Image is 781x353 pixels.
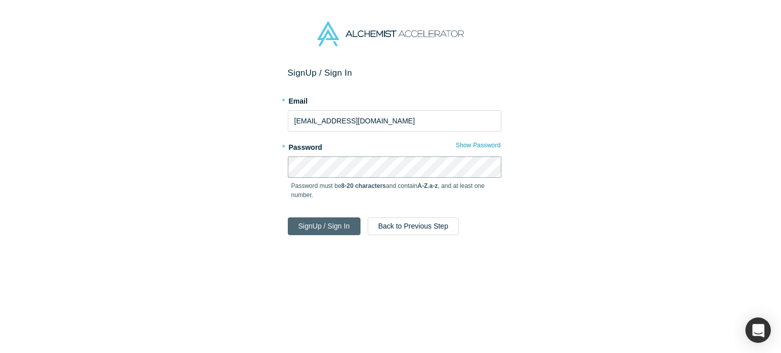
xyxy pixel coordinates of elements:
button: Back to Previous Step [368,217,459,235]
button: SignUp / Sign In [288,217,361,235]
label: Password [288,139,501,153]
button: Show Password [455,139,501,152]
p: Password must be and contain , , and at least one number. [291,181,498,200]
strong: 8-20 characters [341,182,386,189]
label: Email [288,92,501,107]
strong: a-z [429,182,438,189]
img: Alchemist Accelerator Logo [317,21,464,46]
h2: Sign Up / Sign In [288,68,501,78]
strong: A-Z [417,182,428,189]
